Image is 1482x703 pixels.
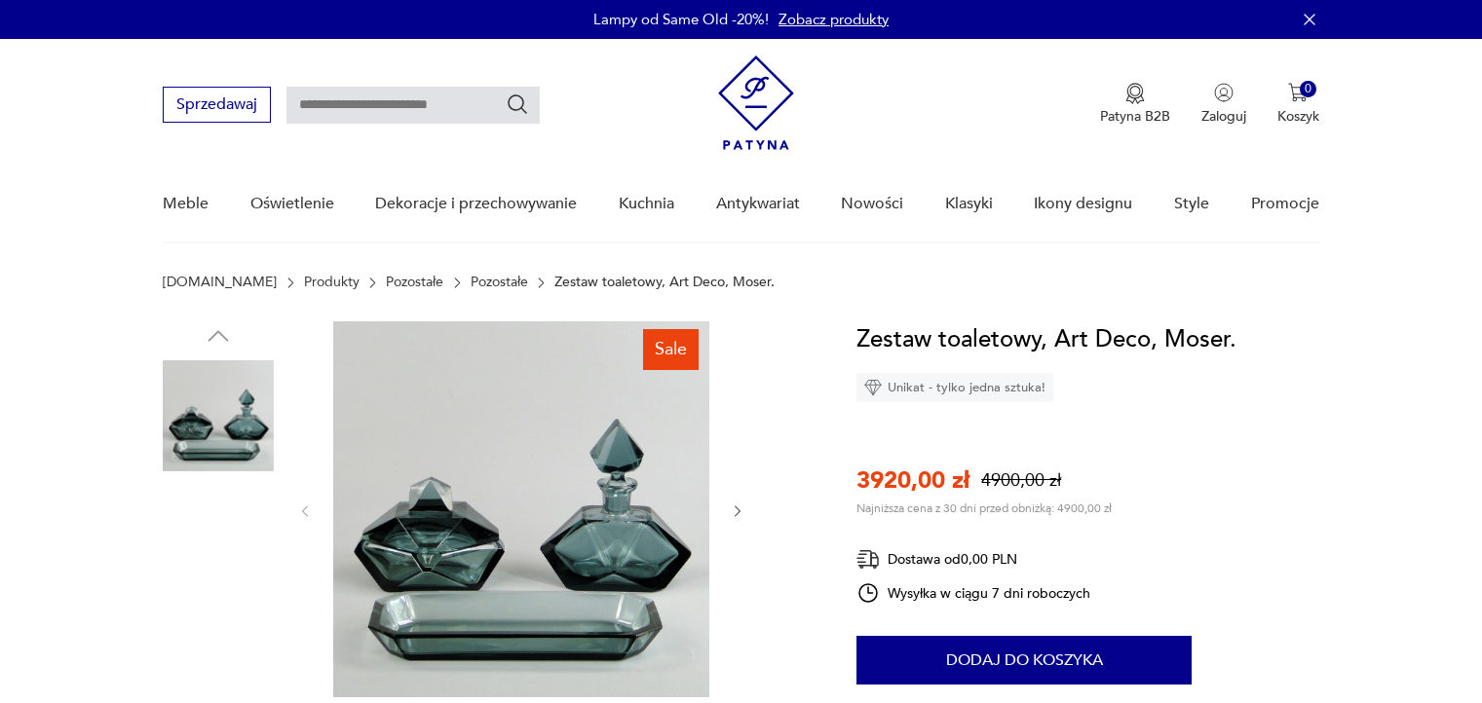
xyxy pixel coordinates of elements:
[1300,81,1316,97] div: 0
[163,166,209,241] a: Meble
[864,379,882,396] img: Ikona diamentu
[619,166,674,241] a: Kuchnia
[718,55,794,150] img: Patyna - sklep z meblami i dekoracjami vintage
[1100,83,1170,126] a: Ikona medaluPatyna B2B
[250,166,334,241] a: Oświetlenie
[1214,83,1234,102] img: Ikonka użytkownika
[163,87,271,123] button: Sprzedawaj
[1125,83,1145,104] img: Ikona medalu
[163,485,274,596] img: Zdjęcie produktu Zestaw toaletowy, Art Deco, Moser.
[1277,107,1319,126] p: Koszyk
[1277,83,1319,126] button: 0Koszyk
[1201,83,1246,126] button: Zaloguj
[841,166,903,241] a: Nowości
[856,581,1090,605] div: Wysyłka w ciągu 7 dni roboczych
[163,275,277,290] a: [DOMAIN_NAME]
[1288,83,1308,102] img: Ikona koszyka
[1174,166,1209,241] a: Style
[856,636,1192,684] button: Dodaj do koszyka
[856,321,1236,358] h1: Zestaw toaletowy, Art Deco, Moser.
[1100,83,1170,126] button: Patyna B2B
[163,99,271,113] a: Sprzedawaj
[1251,166,1319,241] a: Promocje
[333,321,709,697] img: Zdjęcie produktu Zestaw toaletowy, Art Deco, Moser.
[163,360,274,471] img: Zdjęcie produktu Zestaw toaletowy, Art Deco, Moser.
[1034,166,1132,241] a: Ikony designu
[945,166,993,241] a: Klasyki
[856,547,1090,572] div: Dostawa od 0,00 PLN
[856,464,969,497] p: 3920,00 zł
[506,92,529,116] button: Szukaj
[471,275,528,290] a: Pozostałe
[386,275,443,290] a: Pozostałe
[304,275,360,290] a: Produkty
[716,166,800,241] a: Antykwariat
[856,547,880,572] img: Ikona dostawy
[856,373,1053,402] div: Unikat - tylko jedna sztuka!
[375,166,577,241] a: Dekoracje i przechowywanie
[981,468,1061,493] p: 4900,00 zł
[856,500,1112,516] p: Najniższa cena z 30 dni przed obniżką: 4900,00 zł
[554,275,775,290] p: Zestaw toaletowy, Art Deco, Moser.
[593,10,769,29] p: Lampy od Same Old -20%!
[643,329,699,370] div: Sale
[1100,107,1170,126] p: Patyna B2B
[1201,107,1246,126] p: Zaloguj
[779,10,889,29] a: Zobacz produkty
